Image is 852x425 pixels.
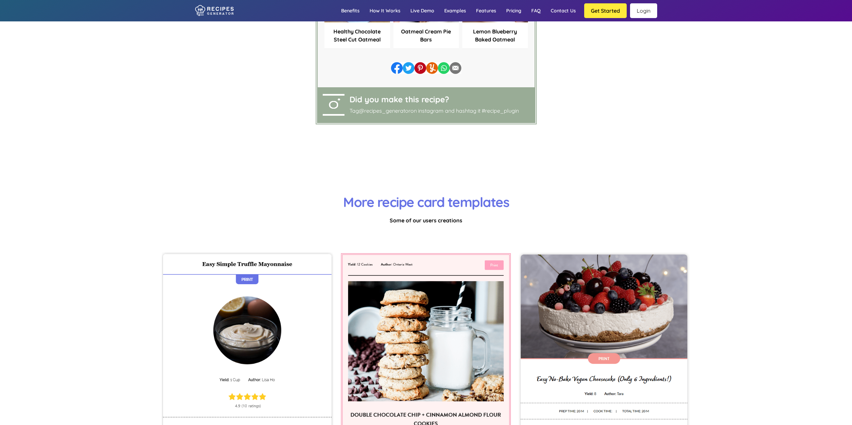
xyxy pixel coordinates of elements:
[630,3,657,18] a: Login
[336,1,365,20] a: Benefits
[397,27,456,43] h3: Oatmeal Cream Pie Bars
[584,3,627,18] button: Get Started
[365,1,405,20] a: How it works
[546,1,581,20] a: Contact us
[526,1,546,20] a: FAQ
[471,1,501,20] a: Features
[328,27,387,43] h3: Healthy Chocolate Steel Cut Oatmeal
[466,27,525,43] h3: Lemon Blueberry Baked Oatmeal
[292,194,560,210] h3: More recipe card templates
[501,1,526,20] a: Pricing
[359,107,410,114] a: @recipes_generator
[405,1,439,20] a: Live demo
[350,107,519,114] div: Tag on instagram and hashtag it #recipe_plugin
[350,95,519,103] h5: Did you make this recipe?
[439,1,471,20] a: Examples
